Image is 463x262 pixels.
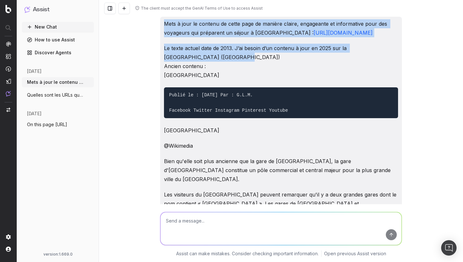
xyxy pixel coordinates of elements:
span: Quelles sont les URLs qui datent d'avant [27,92,84,98]
button: Quelles sont les URLs qui datent d'avant [22,90,94,100]
img: Studio [6,79,11,84]
button: Mets à jour le contenu de cette page de [22,77,94,87]
span: [DATE] [27,68,41,74]
a: Open previous Assist version [324,250,386,257]
span: On this page [URL] [27,121,67,128]
img: My account [6,247,11,252]
p: Bien qu'elle soit plus ancienne que la gare de [GEOGRAPHIC_DATA], la gare d'[GEOGRAPHIC_DATA] con... [164,157,398,184]
p: Mets à jour le contenu de cette page de manière claire, engageante et informative pour des voyage... [164,19,398,37]
span: Mets à jour le contenu de cette page de [27,79,84,85]
button: Assist [24,5,91,14]
img: Assist [6,91,11,96]
img: Assist [24,6,30,13]
code: Publié le : [DATE] Par : G.L.M. Facebook Twitter Instagram Pinterest Youtube [169,92,288,113]
p: @Wikimedia [164,141,398,150]
div: The client must accept the GenAI Terms of Use to access Assist [141,6,263,11]
a: How to use Assist [22,35,94,45]
img: Activation [6,66,11,72]
img: Switch project [6,108,10,112]
span: [DATE] [27,110,41,117]
img: Setting [6,234,11,240]
div: Open Intercom Messenger [441,240,457,256]
button: New Chat [22,22,94,32]
p: Assist can make mistakes. Consider checking important information. [176,250,319,257]
p: Le texte actuel date de 2013. J’ai besoin d’un contenu à jour en 2025 sur la [GEOGRAPHIC_DATA] ([... [164,44,398,80]
img: Intelligence [6,54,11,59]
button: On this page [URL] [22,119,94,130]
div: version: 1.669.0 [24,252,91,257]
img: Botify logo [5,5,11,13]
h1: Assist [33,5,50,14]
p: Les visiteurs du [GEOGRAPHIC_DATA] peuvent remarquer qu'il y a deux grandes gares dont le nom con... [164,190,398,235]
p: [GEOGRAPHIC_DATA] [164,126,398,135]
a: Discover Agents [22,48,94,58]
img: Analytics [6,41,11,47]
a: [URL][DOMAIN_NAME] [313,30,373,36]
